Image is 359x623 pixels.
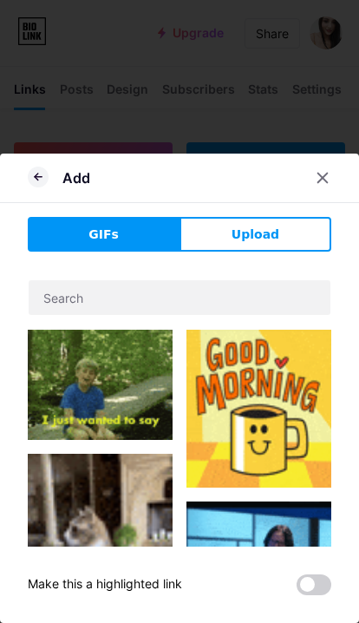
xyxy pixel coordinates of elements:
img: Gihpy [28,330,173,440]
img: Gihpy [186,502,331,606]
img: Gihpy [186,330,331,488]
input: Search [29,280,330,315]
span: Upload [232,226,279,244]
div: Make this a highlighted link [28,574,182,595]
button: Upload [179,217,331,252]
span: GIFs [88,226,119,244]
div: Add [62,167,90,188]
button: GIFs [28,217,179,252]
